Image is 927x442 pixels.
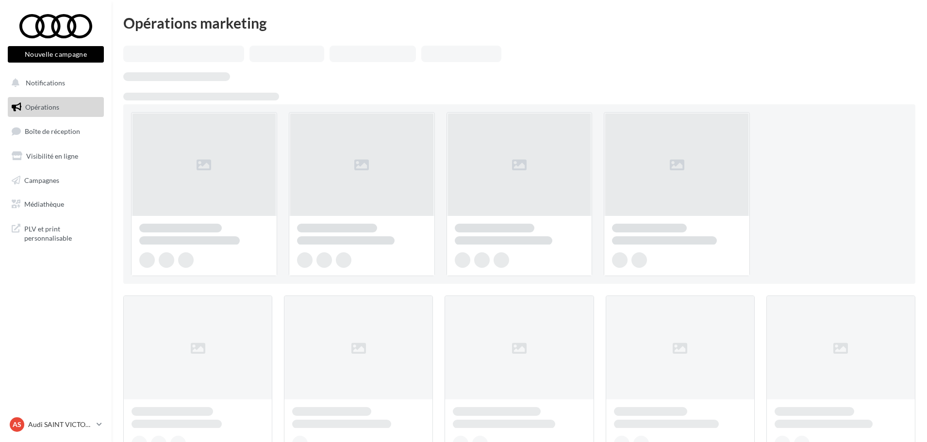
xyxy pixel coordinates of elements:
[6,121,106,142] a: Boîte de réception
[24,222,100,243] span: PLV et print personnalisable
[6,218,106,247] a: PLV et print personnalisable
[25,103,59,111] span: Opérations
[26,152,78,160] span: Visibilité en ligne
[28,420,93,429] p: Audi SAINT VICTORET
[24,176,59,184] span: Campagnes
[6,73,102,93] button: Notifications
[6,97,106,117] a: Opérations
[6,170,106,191] a: Campagnes
[26,79,65,87] span: Notifications
[8,415,104,434] a: AS Audi SAINT VICTORET
[24,200,64,208] span: Médiathèque
[13,420,21,429] span: AS
[25,127,80,135] span: Boîte de réception
[6,194,106,214] a: Médiathèque
[6,146,106,166] a: Visibilité en ligne
[123,16,915,30] div: Opérations marketing
[8,46,104,63] button: Nouvelle campagne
